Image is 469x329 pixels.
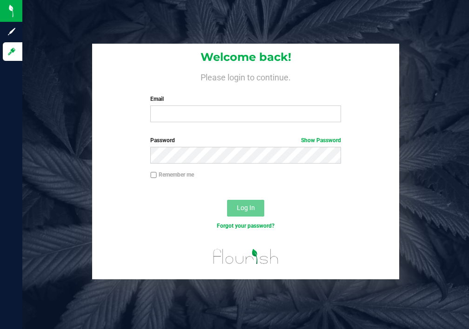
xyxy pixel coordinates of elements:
label: Remember me [150,171,194,179]
img: flourish_logo.svg [208,240,284,273]
button: Log In [227,200,264,217]
label: Email [150,95,341,103]
inline-svg: Sign up [7,27,16,36]
a: Show Password [301,137,341,144]
span: Password [150,137,175,144]
a: Forgot your password? [217,223,275,229]
h4: Please login to continue. [92,71,399,82]
span: Log In [237,204,255,211]
input: Remember me [150,172,157,178]
inline-svg: Log in [7,47,16,56]
h1: Welcome back! [92,51,399,63]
